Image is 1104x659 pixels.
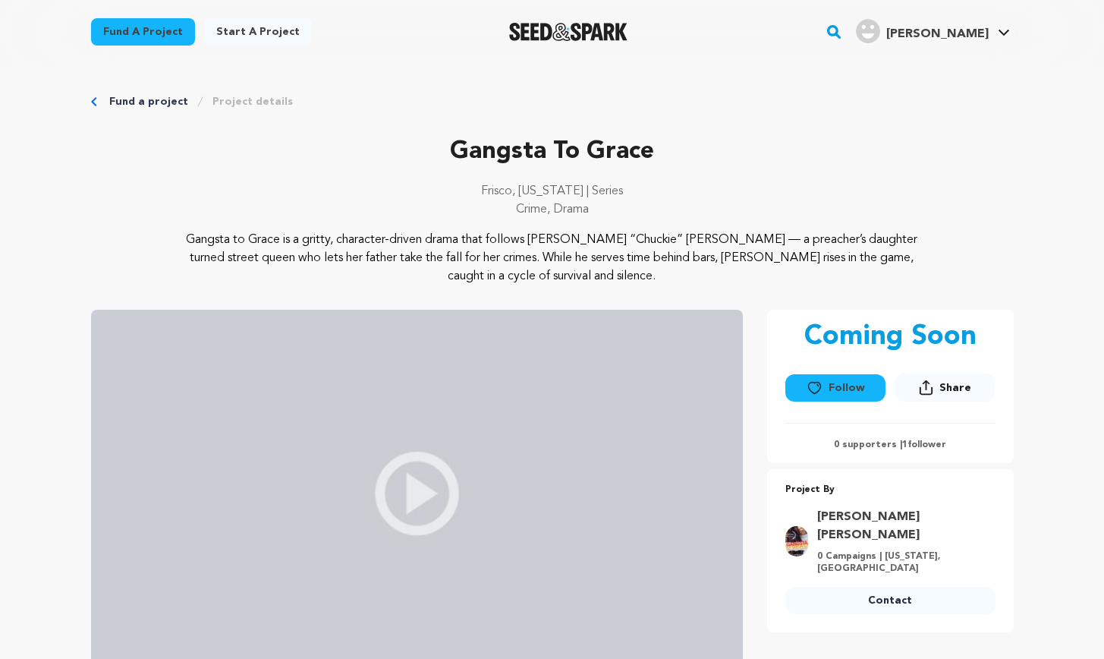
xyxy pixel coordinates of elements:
button: Follow [785,374,885,402]
p: Frisco, [US_STATE] | Series [91,182,1014,200]
p: 0 supporters | follower [785,439,995,451]
p: Gangsta To Grace [91,134,1014,170]
a: Goto Letitia Scott Jackson profile [817,508,986,544]
div: Valerie J.'s Profile [856,19,989,43]
img: 0f6932215495d948.jpg [785,526,808,557]
a: Fund a project [109,94,188,109]
a: Project details [212,94,293,109]
p: Project By [785,481,995,499]
img: Seed&Spark Logo Dark Mode [509,23,628,41]
a: Fund a project [91,18,195,46]
p: Gangsta to Grace is a gritty, character-driven drama that follows [PERSON_NAME] “Chuckie” [PERSON... [183,231,921,285]
span: Share [939,380,971,396]
a: Seed&Spark Homepage [509,23,628,41]
div: Breadcrumb [91,94,1014,109]
span: [PERSON_NAME] [886,28,989,40]
p: Coming Soon [804,322,977,352]
button: Share [895,374,995,402]
a: Start a project [204,18,312,46]
img: user.png [856,19,880,43]
a: Contact [785,587,995,614]
p: 0 Campaigns | [US_STATE], [GEOGRAPHIC_DATA] [817,550,986,575]
p: Crime, Drama [91,200,1014,219]
span: 1 [902,440,907,449]
span: Share [895,374,995,408]
a: Valerie J.'s Profile [853,16,1013,43]
span: Valerie J.'s Profile [853,16,1013,48]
